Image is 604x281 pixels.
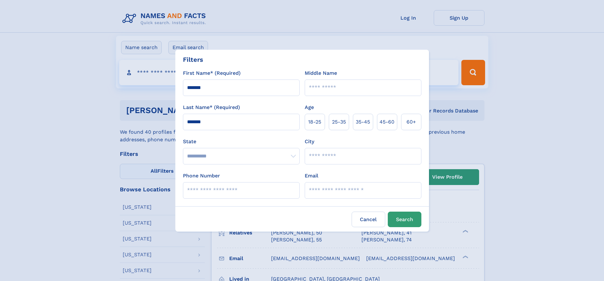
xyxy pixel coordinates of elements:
label: Age [305,104,314,111]
label: Last Name* (Required) [183,104,240,111]
label: Phone Number [183,172,220,180]
label: State [183,138,300,145]
button: Search [388,212,421,227]
span: 25‑35 [332,118,346,126]
span: 45‑60 [380,118,394,126]
label: City [305,138,314,145]
span: 35‑45 [356,118,370,126]
label: Cancel [352,212,385,227]
label: First Name* (Required) [183,69,241,77]
label: Email [305,172,318,180]
div: Filters [183,55,203,64]
label: Middle Name [305,69,337,77]
span: 18‑25 [308,118,321,126]
span: 60+ [406,118,416,126]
